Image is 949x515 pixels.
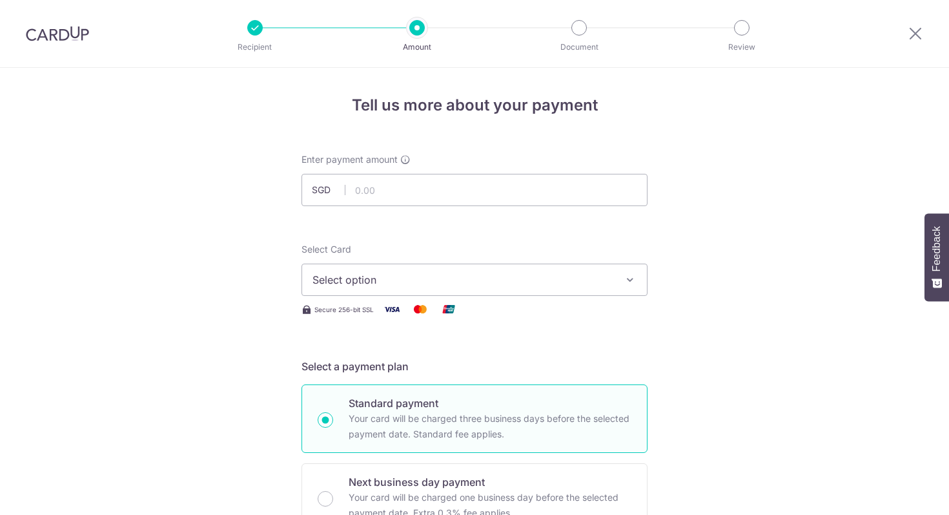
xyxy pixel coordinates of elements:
img: Visa [379,301,405,317]
img: CardUp [26,26,89,41]
span: Enter payment amount [301,153,398,166]
p: Your card will be charged three business days before the selected payment date. Standard fee appl... [349,411,631,442]
p: Standard payment [349,395,631,411]
span: Secure 256-bit SSL [314,304,374,315]
p: Recipient [207,41,303,54]
img: Union Pay [436,301,462,317]
span: Select option [312,272,613,288]
h4: Tell us more about your payment [301,94,648,117]
p: Document [531,41,627,54]
span: translation missing: en.payables.payment_networks.credit_card.summary.labels.select_card [301,244,351,255]
input: 0.00 [301,174,648,206]
p: Review [694,41,790,54]
span: SGD [312,184,345,196]
img: Mastercard [407,301,433,317]
button: Feedback - Show survey [924,213,949,301]
button: Select option [301,264,648,296]
span: Feedback [931,226,943,271]
h5: Select a payment plan [301,359,648,374]
p: Amount [369,41,465,54]
p: Next business day payment [349,474,631,490]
